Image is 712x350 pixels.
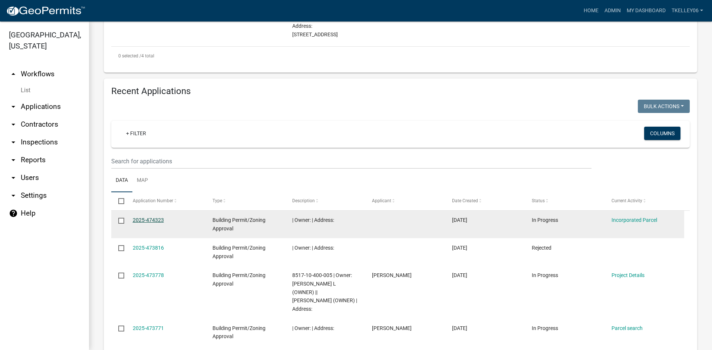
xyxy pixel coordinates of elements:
a: + Filter [120,127,152,140]
span: Building Permit/Zoning Approval [212,217,266,231]
a: Data [111,169,132,193]
span: Building Permit/Zoning Approval [212,325,266,340]
a: Home [581,4,601,18]
span: Rejected [532,245,551,251]
i: arrow_drop_down [9,120,18,129]
a: Map [132,169,152,193]
i: arrow_drop_down [9,173,18,182]
a: Project Details [612,272,645,278]
span: | Owner: | Address: [292,325,334,331]
a: 2025-474323 [133,217,164,223]
i: arrow_drop_down [9,138,18,147]
span: Status [532,198,545,203]
button: Bulk Actions [638,100,690,113]
i: arrow_drop_down [9,156,18,164]
datatable-header-cell: Description [285,192,365,210]
a: 2025-473816 [133,245,164,251]
h4: Recent Applications [111,86,690,97]
a: Incorporated Parcel [612,217,657,223]
span: In Progress [532,325,558,331]
span: | Owner: | Address: [292,217,334,223]
i: arrow_drop_down [9,102,18,111]
datatable-header-cell: Status [525,192,604,210]
span: Current Activity [612,198,642,203]
a: My Dashboard [624,4,669,18]
span: Building Permit/Zoning Approval [212,245,266,259]
a: 2025-473778 [133,272,164,278]
a: 2025-473771 [133,325,164,331]
span: Date Created [452,198,478,203]
span: 0 selected / [118,53,141,59]
span: | Owner: | Address: [292,245,334,251]
datatable-header-cell: Type [205,192,285,210]
span: Applicant [372,198,391,203]
span: 8517-10-400-005 | Owner: ANDERSON, FERRON L (OWNER) || ANDERSON, STEVEN R (OWNER) | Address: [292,272,357,312]
i: arrow_drop_down [9,191,18,200]
i: help [9,209,18,218]
span: Description [292,198,315,203]
input: Search for applications [111,154,591,169]
span: In Progress [532,272,558,278]
button: Columns [644,127,680,140]
span: Jill Ingraham [372,272,412,278]
datatable-header-cell: Select [111,192,125,210]
i: arrow_drop_up [9,70,18,79]
a: Parcel search [612,325,643,331]
a: Admin [601,4,624,18]
span: Type [212,198,222,203]
span: Building Permit/Zoning Approval [212,272,266,287]
span: 09/04/2025 [452,272,467,278]
a: Tkelley06 [669,4,706,18]
span: Jill Ingraham [372,325,412,331]
span: In Progress [532,217,558,223]
span: 09/05/2025 [452,217,467,223]
div: 4 total [111,47,690,65]
datatable-header-cell: Current Activity [604,192,684,210]
datatable-header-cell: Application Number [125,192,205,210]
span: Application Number [133,198,173,203]
datatable-header-cell: Date Created [445,192,524,210]
span: 09/04/2025 [452,245,467,251]
span: 09/04/2025 [452,325,467,331]
datatable-header-cell: Applicant [365,192,445,210]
